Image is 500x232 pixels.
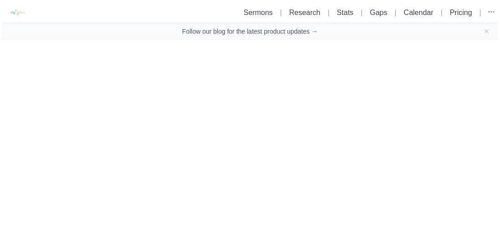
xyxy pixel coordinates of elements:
[370,9,387,16] a: Gaps
[391,7,400,18] li: |
[357,7,366,18] li: |
[182,27,318,36] a: Follow our blog for the latest product updates →
[324,7,333,18] li: |
[337,9,353,16] a: Stats
[476,7,485,18] li: |
[454,187,489,221] iframe: Drift Widget Chat Controller
[404,9,434,16] a: Calendar
[483,28,490,35] button: Close banner
[437,7,446,18] li: |
[276,7,286,18] li: |
[450,9,472,16] a: Pricing
[289,9,320,16] a: Research
[7,2,27,23] img: logo
[244,9,273,16] a: Sermons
